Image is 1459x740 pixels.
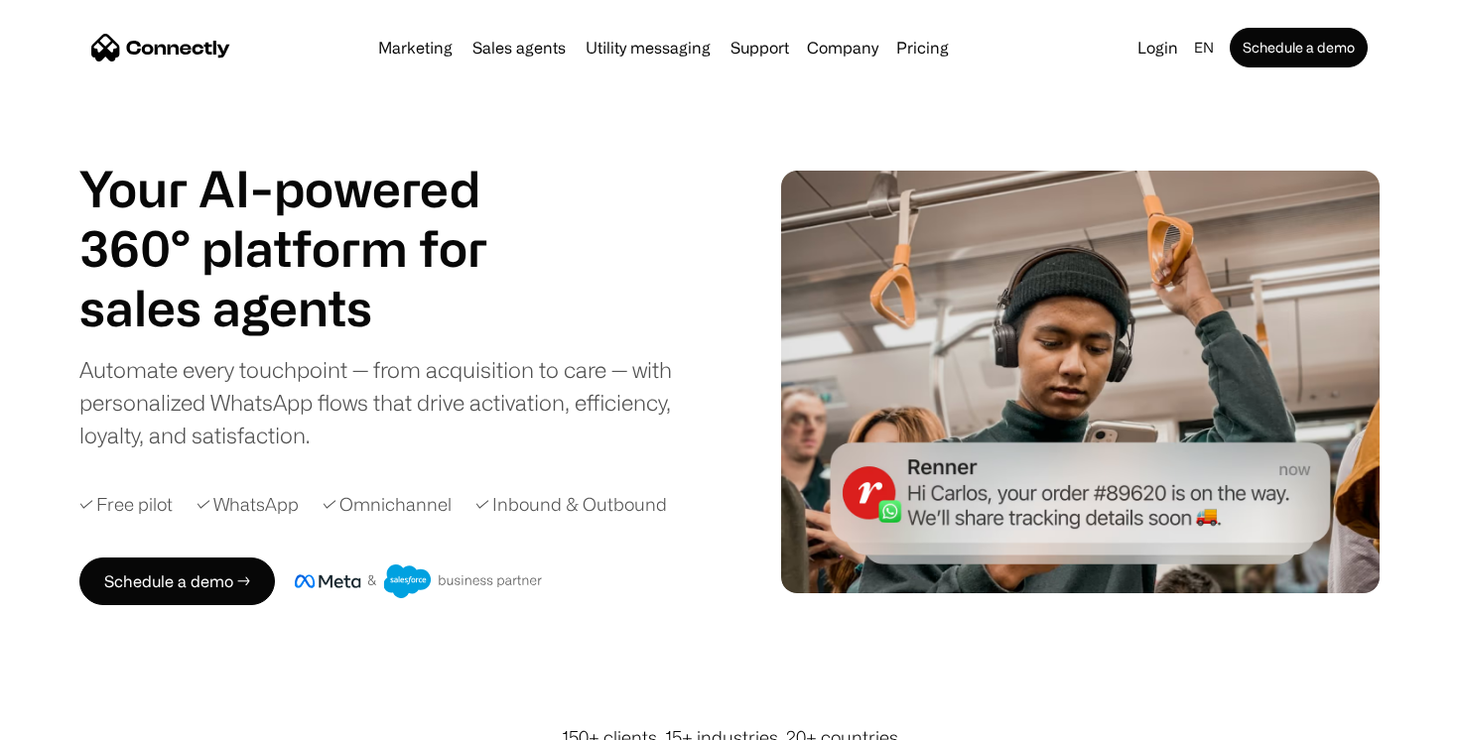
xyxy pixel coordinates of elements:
div: 1 of 4 [79,278,536,337]
div: Automate every touchpoint — from acquisition to care — with personalized WhatsApp flows that driv... [79,353,705,451]
div: en [1186,34,1226,62]
a: Pricing [888,40,957,56]
a: home [91,33,230,62]
a: Schedule a demo → [79,557,275,605]
div: carousel [79,278,536,337]
a: Marketing [370,40,461,56]
div: ✓ Free pilot [79,491,173,518]
h1: Your AI-powered 360° platform for [79,159,536,278]
div: ✓ Inbound & Outbound [475,491,667,518]
a: Sales agents [464,40,574,56]
div: Company [801,34,884,62]
ul: Language list [40,705,119,733]
a: Login [1129,34,1186,62]
a: Utility messaging [578,40,719,56]
div: en [1194,34,1214,62]
div: ✓ WhatsApp [197,491,299,518]
a: Support [723,40,797,56]
h1: sales agents [79,278,536,337]
div: Company [807,34,878,62]
img: Meta and Salesforce business partner badge. [295,564,543,598]
aside: Language selected: English [20,703,119,733]
a: Schedule a demo [1230,28,1368,67]
div: ✓ Omnichannel [323,491,452,518]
